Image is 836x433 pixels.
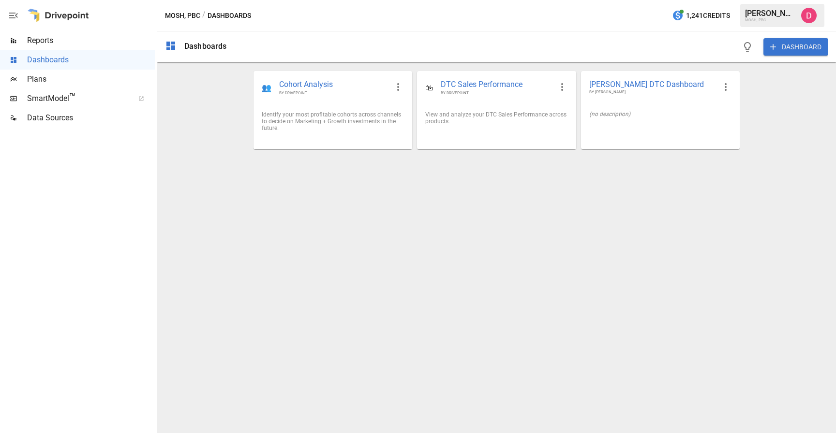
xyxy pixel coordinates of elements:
img: Andrew Horton [801,8,817,23]
span: 1,241 Credits [686,10,730,22]
span: BY [PERSON_NAME] [589,89,716,95]
div: View and analyze your DTC Sales Performance across products. [425,111,567,125]
button: MOSH, PBC [165,10,200,22]
div: / [202,10,206,22]
button: Andrew Horton [795,2,822,29]
div: Dashboards [184,42,227,51]
span: Dashboards [27,54,155,66]
div: MOSH, PBC [745,18,795,22]
button: 1,241Credits [668,7,734,25]
span: BY DRIVEPOINT [279,90,388,96]
div: (no description) [589,111,731,117]
div: 🛍 [425,83,433,92]
span: BY DRIVEPOINT [441,90,552,96]
span: Cohort Analysis [279,79,388,90]
span: [PERSON_NAME] DTC Dashboard [589,79,716,89]
span: Data Sources [27,112,155,124]
button: DASHBOARD [763,38,828,56]
span: Plans [27,73,155,85]
span: Reports [27,35,155,46]
span: DTC Sales Performance [441,79,552,90]
div: Identify your most profitable cohorts across channels to decide on Marketing + Growth investments... [262,111,404,131]
span: ™ [69,91,76,103]
div: [PERSON_NAME] [745,9,795,18]
div: 👥 [262,83,271,92]
span: SmartModel [27,93,128,104]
